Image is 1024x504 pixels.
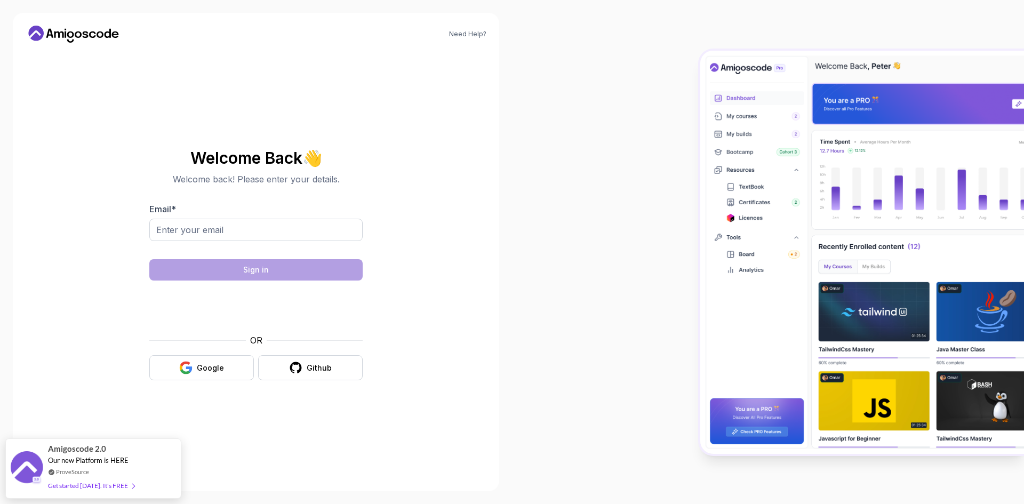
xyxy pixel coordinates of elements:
input: Enter your email [149,219,363,241]
div: Get started [DATE]. It's FREE [48,479,134,492]
div: Github [307,363,332,373]
img: Amigoscode Dashboard [700,51,1024,454]
h2: Welcome Back [149,149,363,166]
a: ProveSource [56,467,89,476]
span: Our new Platform is HERE [48,456,129,465]
button: Github [258,355,363,380]
p: OR [250,334,262,347]
button: Sign in [149,259,363,281]
a: Need Help? [449,30,486,38]
img: provesource social proof notification image [11,451,43,486]
div: Sign in [243,265,269,275]
button: Google [149,355,254,380]
span: Amigoscode 2.0 [48,443,106,455]
label: Email * [149,204,176,214]
span: 👋 [302,149,323,167]
div: Google [197,363,224,373]
iframe: Widget containing checkbox for hCaptcha security challenge [175,287,337,327]
p: Welcome back! Please enter your details. [149,173,363,186]
a: Home link [26,26,122,43]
